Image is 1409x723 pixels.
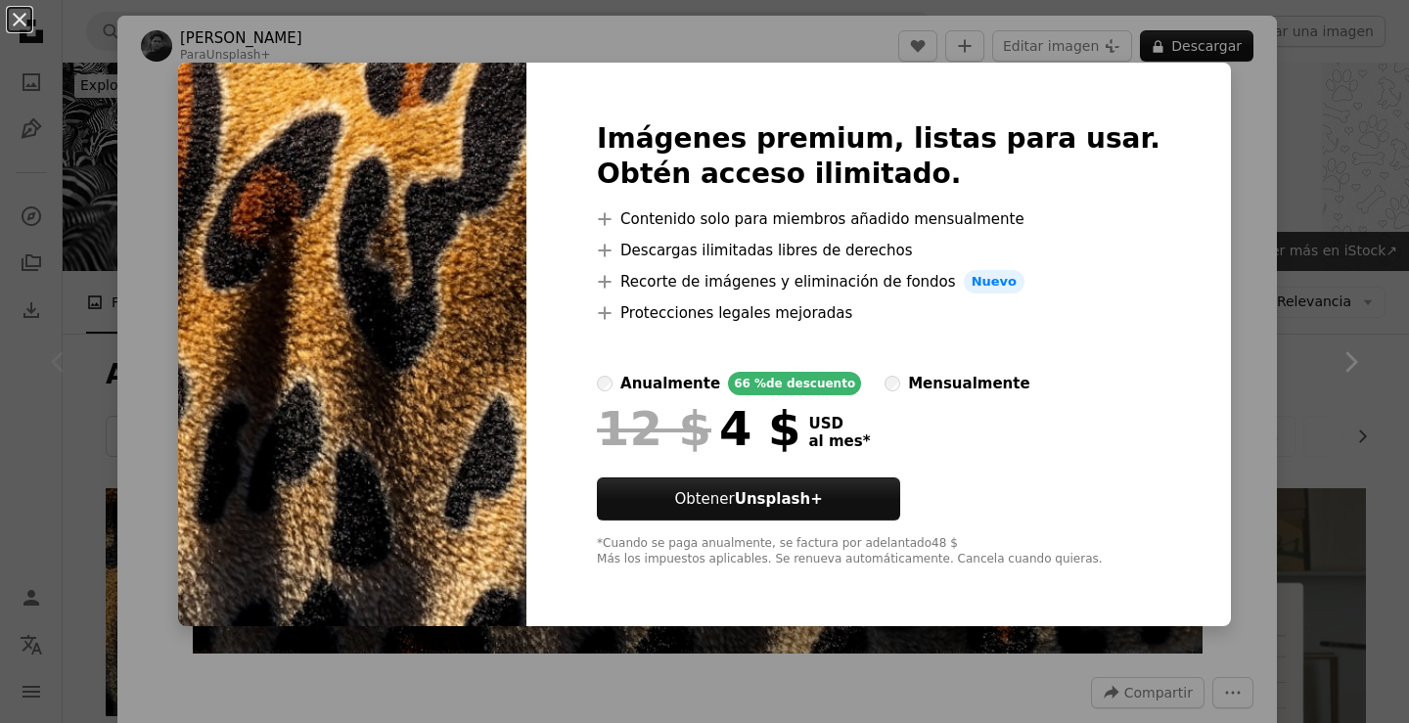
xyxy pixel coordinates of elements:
[597,121,1160,192] h2: Imágenes premium, listas para usar. Obtén acceso ilimitado.
[597,376,613,391] input: anualmente66 %de descuento
[597,301,1160,325] li: Protecciones legales mejoradas
[728,372,861,395] div: 66 % de descuento
[597,270,1160,294] li: Recorte de imágenes y eliminación de fondos
[597,536,1160,567] div: *Cuando se paga anualmente, se factura por adelantado 48 $ Más los impuestos aplicables. Se renue...
[885,376,900,391] input: mensualmente
[597,403,800,454] div: 4 $
[620,372,720,395] div: anualmente
[808,415,870,432] span: USD
[964,270,1024,294] span: Nuevo
[597,477,900,520] button: ObtenerUnsplash+
[597,403,711,454] span: 12 $
[597,207,1160,231] li: Contenido solo para miembros añadido mensualmente
[735,490,823,508] strong: Unsplash+
[597,239,1160,262] li: Descargas ilimitadas libres de derechos
[178,63,526,626] img: premium_photo-1673469105043-0fb8dc36f286
[808,432,870,450] span: al mes *
[908,372,1029,395] div: mensualmente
